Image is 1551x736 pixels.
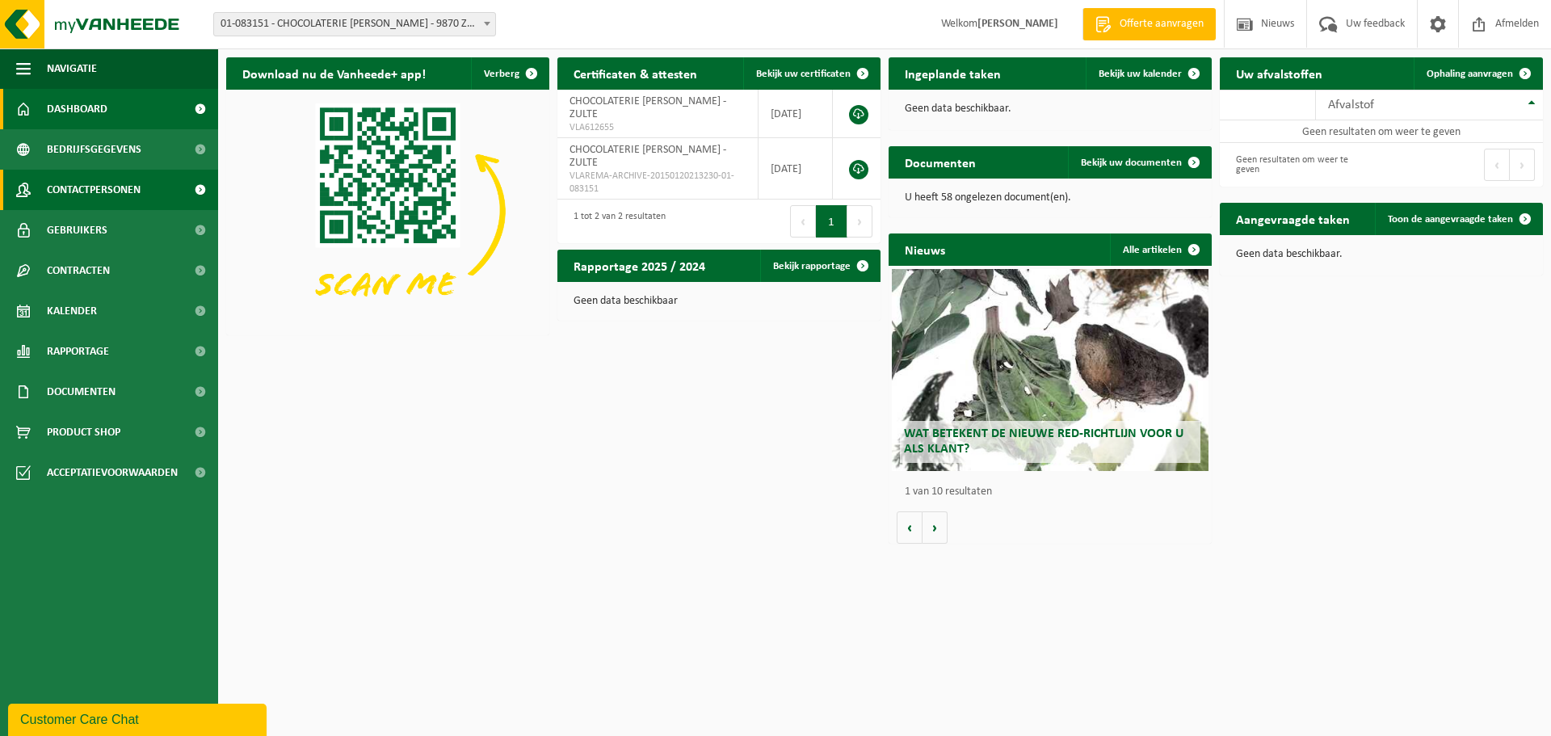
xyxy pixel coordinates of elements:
[904,427,1183,456] span: Wat betekent de nieuwe RED-richtlijn voor u als klant?
[1414,57,1541,90] a: Ophaling aanvragen
[1228,147,1373,183] div: Geen resultaten om weer te geven
[1068,146,1210,179] a: Bekijk uw documenten
[47,372,116,412] span: Documenten
[1427,69,1513,79] span: Ophaling aanvragen
[1220,57,1339,89] h2: Uw afvalstoffen
[226,90,549,332] img: Download de VHEPlus App
[8,700,270,736] iframe: chat widget
[47,89,107,129] span: Dashboard
[892,269,1208,471] a: Wat betekent de nieuwe RED-richtlijn voor u als klant?
[923,511,948,544] button: Volgende
[889,146,992,178] h2: Documenten
[47,170,141,210] span: Contactpersonen
[1220,203,1366,234] h2: Aangevraagde taken
[484,69,519,79] span: Verberg
[1099,69,1182,79] span: Bekijk uw kalender
[1110,233,1210,266] a: Alle artikelen
[1388,214,1513,225] span: Toon de aangevraagde taken
[565,204,666,239] div: 1 tot 2 van 2 resultaten
[47,210,107,250] span: Gebruikers
[977,18,1058,30] strong: [PERSON_NAME]
[1484,149,1510,181] button: Previous
[570,170,746,196] span: VLAREMA-ARCHIVE-20150120213230-01-083151
[47,250,110,291] span: Contracten
[47,48,97,89] span: Navigatie
[47,331,109,372] span: Rapportage
[570,95,726,120] span: CHOCOLATERIE [PERSON_NAME] - ZULTE
[1116,16,1208,32] span: Offerte aanvragen
[743,57,879,90] a: Bekijk uw certificaten
[759,138,833,200] td: [DATE]
[1375,203,1541,235] a: Toon de aangevraagde taken
[790,205,816,238] button: Previous
[897,511,923,544] button: Vorige
[574,296,864,307] p: Geen data beschikbaar
[905,192,1196,204] p: U heeft 58 ongelezen document(en).
[1220,120,1543,143] td: Geen resultaten om weer te geven
[847,205,872,238] button: Next
[1081,158,1182,168] span: Bekijk uw documenten
[47,129,141,170] span: Bedrijfsgegevens
[557,57,713,89] h2: Certificaten & attesten
[557,250,721,281] h2: Rapportage 2025 / 2024
[1086,57,1210,90] a: Bekijk uw kalender
[213,12,496,36] span: 01-083151 - CHOCOLATERIE TONY BOECKAERT - 9870 ZULTE, KARREWEG 7
[471,57,548,90] button: Verberg
[47,452,178,493] span: Acceptatievoorwaarden
[756,69,851,79] span: Bekijk uw certificaten
[570,144,726,169] span: CHOCOLATERIE [PERSON_NAME] - ZULTE
[759,90,833,138] td: [DATE]
[1510,149,1535,181] button: Next
[47,291,97,331] span: Kalender
[214,13,495,36] span: 01-083151 - CHOCOLATERIE TONY BOECKAERT - 9870 ZULTE, KARREWEG 7
[47,412,120,452] span: Product Shop
[570,121,746,134] span: VLA612655
[1236,249,1527,260] p: Geen data beschikbaar.
[905,486,1204,498] p: 1 van 10 resultaten
[226,57,442,89] h2: Download nu de Vanheede+ app!
[1082,8,1216,40] a: Offerte aanvragen
[760,250,879,282] a: Bekijk rapportage
[1328,99,1374,111] span: Afvalstof
[889,233,961,265] h2: Nieuws
[905,103,1196,115] p: Geen data beschikbaar.
[889,57,1017,89] h2: Ingeplande taken
[816,205,847,238] button: 1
